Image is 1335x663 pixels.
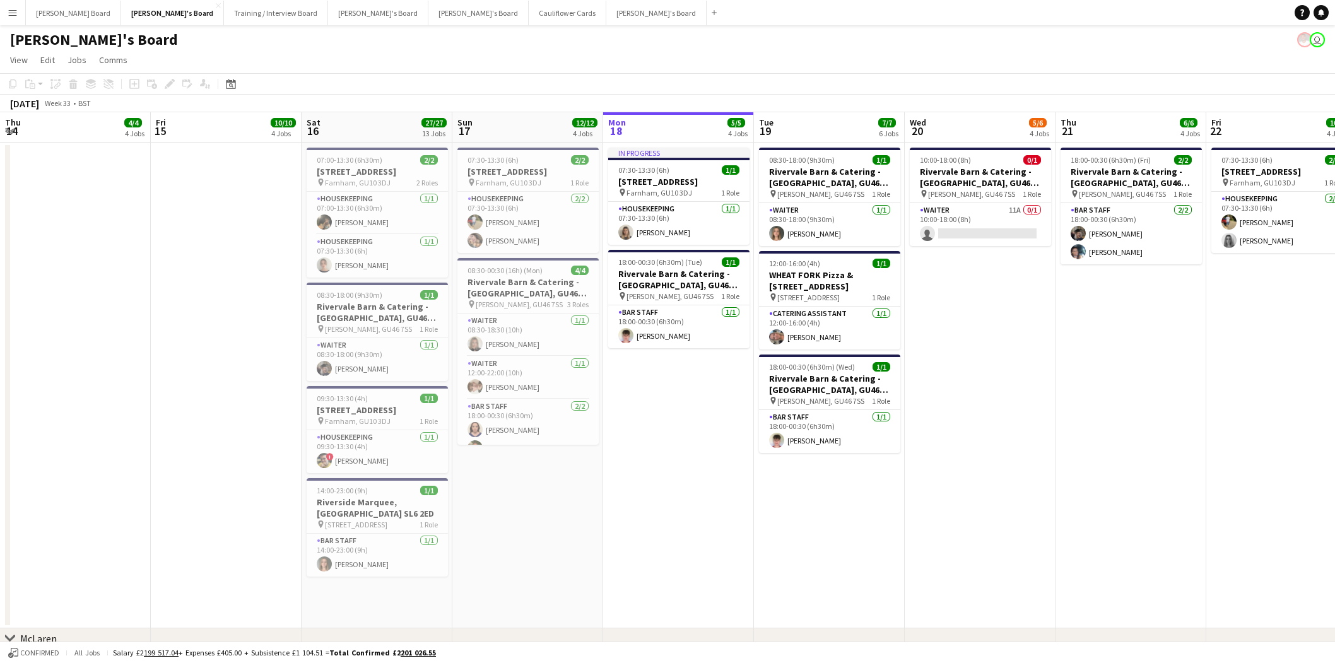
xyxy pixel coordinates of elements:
span: Fri [1211,117,1221,128]
span: 14:00-23:00 (9h) [317,486,368,495]
app-card-role: BAR STAFF1/118:00-00:30 (6h30m)[PERSON_NAME] [608,305,750,348]
div: 10:00-18:00 (8h)0/1Rivervale Barn & Catering - [GEOGRAPHIC_DATA], GU46 7SS [PERSON_NAME], GU46 7S... [910,148,1051,246]
span: Farnham, GU10 3DJ [325,178,391,187]
span: 1/1 [873,155,890,165]
span: 1 Role [872,293,890,302]
span: Farnham, GU10 3DJ [626,188,692,197]
span: Sat [307,117,321,128]
span: [PERSON_NAME], GU46 7SS [476,300,563,309]
a: Edit [35,52,60,68]
h3: Rivervale Barn & Catering - [GEOGRAPHIC_DATA], GU46 7SS [307,301,448,324]
span: 1 Role [872,189,890,199]
span: Jobs [68,54,86,66]
h3: [STREET_ADDRESS] [457,166,599,177]
span: 1/1 [420,394,438,403]
app-card-role: BAR STAFF1/114:00-23:00 (9h)[PERSON_NAME] [307,534,448,577]
span: 27/27 [421,118,447,127]
span: 15 [154,124,166,138]
h1: [PERSON_NAME]'s Board [10,30,178,49]
span: 1 Role [721,291,739,301]
span: Thu [5,117,21,128]
span: 12/12 [572,118,597,127]
app-card-role: Housekeeping2/207:30-13:30 (6h)[PERSON_NAME][PERSON_NAME] [457,192,599,253]
app-job-card: 14:00-23:00 (9h)1/1Riverside Marquee, [GEOGRAPHIC_DATA] SL6 2ED [STREET_ADDRESS]1 RoleBAR STAFF1/... [307,478,448,577]
span: Farnham, GU10 3DJ [476,178,541,187]
span: 18 [606,124,626,138]
div: 13 Jobs [422,129,446,138]
span: 1 Role [1173,189,1192,199]
span: 1 Role [872,396,890,406]
span: 5/5 [727,118,745,127]
div: 4 Jobs [1180,129,1200,138]
span: View [10,54,28,66]
span: 7/7 [878,118,896,127]
app-job-card: 12:00-16:00 (4h)1/1WHEAT FORK Pizza & [STREET_ADDRESS] [STREET_ADDRESS]1 RoleCatering Assistant1/... [759,251,900,349]
span: 4/4 [124,118,142,127]
span: [PERSON_NAME], GU46 7SS [928,189,1015,199]
tcxspan: Call 201 026.55 via 3CX [401,648,436,657]
span: 21 [1059,124,1076,138]
h3: Rivervale Barn & Catering - [GEOGRAPHIC_DATA], GU46 7SS [457,276,599,299]
span: 1/1 [873,362,890,372]
h3: [STREET_ADDRESS] [307,404,448,416]
button: Cauliflower Cards [529,1,606,25]
div: In progress [608,148,750,158]
h3: Rivervale Barn & Catering - [GEOGRAPHIC_DATA], GU46 7SS [1061,166,1202,189]
span: Mon [608,117,626,128]
app-card-role: Housekeeping1/107:30-13:30 (6h)[PERSON_NAME] [307,235,448,278]
span: Week 33 [42,98,73,108]
span: 2/2 [1174,155,1192,165]
app-card-role: BAR STAFF2/218:00-00:30 (6h30m)[PERSON_NAME][PERSON_NAME] [457,399,599,461]
app-job-card: 18:00-00:30 (6h30m) (Wed)1/1Rivervale Barn & Catering - [GEOGRAPHIC_DATA], GU46 7SS [PERSON_NAME]... [759,355,900,453]
span: 1 Role [420,520,438,529]
span: 18:00-00:30 (6h30m) (Tue) [618,257,702,267]
app-card-role: Housekeeping1/107:00-13:30 (6h30m)[PERSON_NAME] [307,192,448,235]
span: 18:00-00:30 (6h30m) (Fri) [1071,155,1151,165]
span: 2 Roles [416,178,438,187]
h3: Riverside Marquee, [GEOGRAPHIC_DATA] SL6 2ED [307,496,448,519]
span: 07:30-13:30 (6h) [468,155,519,165]
span: 1/1 [722,257,739,267]
span: 6/6 [1180,118,1197,127]
app-card-role: Waiter1/108:30-18:00 (9h30m)[PERSON_NAME] [307,338,448,381]
span: [STREET_ADDRESS] [325,520,387,529]
div: 07:00-13:30 (6h30m)2/2[STREET_ADDRESS] Farnham, GU10 3DJ2 RolesHousekeeping1/107:00-13:30 (6h30m)... [307,148,448,278]
app-job-card: 07:30-13:30 (6h)2/2[STREET_ADDRESS] Farnham, GU10 3DJ1 RoleHousekeeping2/207:30-13:30 (6h)[PERSON... [457,148,599,253]
span: 10:00-18:00 (8h) [920,155,971,165]
h3: [STREET_ADDRESS] [608,176,750,187]
span: Comms [99,54,127,66]
a: View [5,52,33,68]
span: 1 Role [1023,189,1041,199]
span: 08:30-18:00 (9h30m) [769,155,835,165]
span: 1 Role [570,178,589,187]
span: 1/1 [873,259,890,268]
span: 1 Role [420,416,438,426]
app-job-card: 09:30-13:30 (4h)1/1[STREET_ADDRESS] Farnham, GU10 3DJ1 RoleHousekeeping1/109:30-13:30 (4h)![PERSO... [307,386,448,473]
div: 4 Jobs [573,129,597,138]
div: 6 Jobs [879,129,898,138]
button: [PERSON_NAME]'s Board [606,1,707,25]
span: 1 Role [721,188,739,197]
app-card-role: Housekeeping1/109:30-13:30 (4h)![PERSON_NAME] [307,430,448,473]
span: 08:30-00:30 (16h) (Mon) [468,266,543,275]
button: [PERSON_NAME] Board [26,1,121,25]
span: [PERSON_NAME], GU46 7SS [777,396,864,406]
app-job-card: 18:00-00:30 (6h30m) (Tue)1/1Rivervale Barn & Catering - [GEOGRAPHIC_DATA], GU46 7SS [PERSON_NAME]... [608,250,750,348]
span: Farnham, GU10 3DJ [325,416,391,426]
app-job-card: 08:30-18:00 (9h30m)1/1Rivervale Barn & Catering - [GEOGRAPHIC_DATA], GU46 7SS [PERSON_NAME], GU46... [307,283,448,381]
app-job-card: 08:30-00:30 (16h) (Mon)4/4Rivervale Barn & Catering - [GEOGRAPHIC_DATA], GU46 7SS [PERSON_NAME], ... [457,258,599,445]
app-job-card: 08:30-18:00 (9h30m)1/1Rivervale Barn & Catering - [GEOGRAPHIC_DATA], GU46 7SS [PERSON_NAME], GU46... [759,148,900,246]
a: Comms [94,52,132,68]
h3: [STREET_ADDRESS] [307,166,448,177]
h3: Rivervale Barn & Catering - [GEOGRAPHIC_DATA], GU46 7SS [759,373,900,396]
app-user-avatar: Jakub Zalibor [1297,32,1312,47]
span: 07:30-13:30 (6h) [1221,155,1273,165]
span: 16 [305,124,321,138]
h3: Rivervale Barn & Catering - [GEOGRAPHIC_DATA], GU46 7SS [608,268,750,291]
app-job-card: In progress07:30-13:30 (6h)1/1[STREET_ADDRESS] Farnham, GU10 3DJ1 RoleHousekeeping1/107:30-13:30 ... [608,148,750,245]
